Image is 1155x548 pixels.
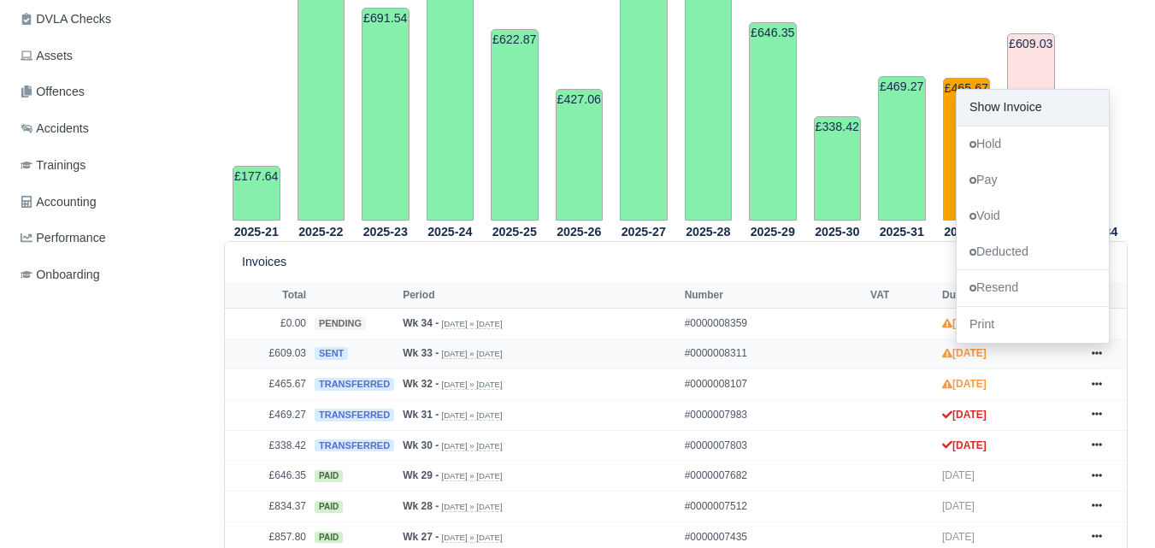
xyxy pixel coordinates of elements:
[225,491,310,521] td: £834.37
[1007,33,1055,221] td: £609.03
[224,221,289,242] th: 2025-21
[315,378,394,391] span: transferred
[315,532,343,544] span: paid
[225,339,310,369] td: £609.03
[14,112,203,145] a: Accidents
[21,119,89,138] span: Accidents
[403,409,439,421] strong: Wk 31 -
[14,149,203,182] a: Trainings
[611,221,676,242] th: 2025-27
[441,319,502,329] small: [DATE] » [DATE]
[957,270,1109,306] a: Resend
[681,491,866,521] td: #0000007512
[441,471,502,481] small: [DATE] » [DATE]
[441,410,502,421] small: [DATE] » [DATE]
[1070,466,1155,548] iframe: Chat Widget
[547,221,612,242] th: 2025-26
[403,500,439,512] strong: Wk 28 -
[403,317,439,329] strong: Wk 34 -
[491,29,539,221] td: £622.87
[289,221,354,242] th: 2025-22
[878,76,926,221] td: £469.27
[749,22,797,221] td: £646.35
[21,192,97,212] span: Accounting
[957,307,1109,343] a: Print
[942,469,975,481] span: [DATE]
[315,317,366,330] span: pending
[942,531,975,543] span: [DATE]
[362,8,410,221] td: £691.54
[942,347,987,359] strong: [DATE]
[225,430,310,461] td: £338.42
[21,156,85,175] span: Trainings
[957,197,1109,233] a: Void
[14,221,203,255] a: Performance
[942,378,987,390] strong: [DATE]
[942,409,987,421] strong: [DATE]
[225,308,310,339] td: £0.00
[943,78,991,221] td: £465.67
[315,409,394,421] span: transferred
[315,470,343,482] span: paid
[403,378,439,390] strong: Wk 32 -
[957,90,1109,126] a: Show Invoice
[681,461,866,492] td: #0000007682
[869,221,934,242] th: 2025-31
[242,255,286,269] h6: Invoices
[556,89,604,220] td: £427.06
[681,430,866,461] td: #0000007803
[225,282,310,308] th: Total
[441,380,502,390] small: [DATE] » [DATE]
[814,116,862,221] td: £338.42
[482,221,547,242] th: 2025-25
[441,502,502,512] small: [DATE] » [DATE]
[14,75,203,109] a: Offences
[681,339,866,369] td: #0000008311
[403,347,439,359] strong: Wk 33 -
[14,186,203,219] a: Accounting
[14,258,203,292] a: Onboarding
[942,500,975,512] span: [DATE]
[21,46,73,66] span: Assets
[938,282,1075,308] th: Due
[676,221,741,242] th: 2025-28
[403,469,439,481] strong: Wk 29 -
[957,162,1109,197] a: Pay
[225,369,310,400] td: £465.67
[21,228,106,248] span: Performance
[934,221,999,242] th: 2025-32
[225,399,310,430] td: £469.27
[403,531,439,543] strong: Wk 27 -
[681,369,866,400] td: #0000008107
[398,282,681,308] th: Period
[225,461,310,492] td: £646.35
[681,399,866,430] td: #0000007983
[21,9,111,29] span: DVLA Checks
[740,221,805,242] th: 2025-29
[21,265,100,285] span: Onboarding
[21,82,85,102] span: Offences
[441,349,502,359] small: [DATE] » [DATE]
[942,317,987,329] strong: [DATE]
[441,441,502,451] small: [DATE] » [DATE]
[14,3,203,36] a: DVLA Checks
[942,439,987,451] strong: [DATE]
[441,533,502,543] small: [DATE] » [DATE]
[418,221,483,242] th: 2025-24
[866,282,938,308] th: VAT
[957,126,1109,162] a: Hold
[353,221,418,242] th: 2025-23
[681,282,866,308] th: Number
[315,501,343,513] span: paid
[315,439,394,452] span: transferred
[315,347,348,360] span: sent
[957,233,1109,269] a: Deducted
[681,308,866,339] td: #0000008359
[233,166,280,221] td: £177.64
[805,221,870,242] th: 2025-30
[14,39,203,73] a: Assets
[403,439,439,451] strong: Wk 30 -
